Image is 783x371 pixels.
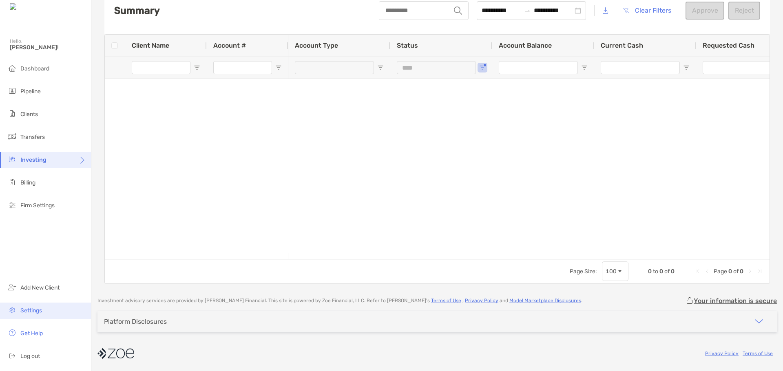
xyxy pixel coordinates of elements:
[754,316,764,326] img: icon arrow
[756,268,763,274] div: Last Page
[623,8,629,13] img: button icon
[7,132,17,141] img: transfers icon
[499,61,578,74] input: Account Balance Filter Input
[20,353,40,360] span: Log out
[704,268,710,274] div: Previous Page
[664,268,670,275] span: of
[509,298,581,303] a: Model Marketplace Disclosures
[20,88,41,95] span: Pipeline
[20,179,35,186] span: Billing
[10,3,44,11] img: Zoe Logo
[703,42,754,49] span: Requested Cash
[431,298,461,303] a: Terms of Use
[194,64,200,71] button: Open Filter Menu
[659,268,663,275] span: 0
[570,268,597,275] div: Page Size:
[7,305,17,315] img: settings icon
[740,268,743,275] span: 0
[377,64,384,71] button: Open Filter Menu
[132,42,169,49] span: Client Name
[397,42,418,49] span: Status
[671,268,675,275] span: 0
[465,298,498,303] a: Privacy Policy
[747,268,753,274] div: Next Page
[20,156,46,163] span: Investing
[705,351,739,356] a: Privacy Policy
[97,345,134,363] img: company logo
[97,298,582,304] p: Investment advisory services are provided by [PERSON_NAME] Financial . This site is powered by Zo...
[454,7,462,15] img: input icon
[524,7,531,14] span: swap-right
[295,42,338,49] span: Account Type
[7,154,17,164] img: investing icon
[7,109,17,119] img: clients icon
[683,64,690,71] button: Open Filter Menu
[499,42,552,49] span: Account Balance
[104,318,167,325] div: Platform Disclosures
[132,61,190,74] input: Client Name Filter Input
[601,61,680,74] input: Current Cash Filter Input
[114,5,160,16] h2: Summary
[20,111,38,118] span: Clients
[7,351,17,360] img: logout icon
[601,42,643,49] span: Current Cash
[733,268,739,275] span: of
[7,200,17,210] img: firm-settings icon
[743,351,773,356] a: Terms of Use
[213,42,246,49] span: Account #
[20,330,43,337] span: Get Help
[524,7,531,14] span: to
[581,64,588,71] button: Open Filter Menu
[479,64,486,71] button: Open Filter Menu
[703,61,782,74] input: Requested Cash Filter Input
[20,307,42,314] span: Settings
[648,268,652,275] span: 0
[7,282,17,292] img: add_new_client icon
[714,268,727,275] span: Page
[275,64,282,71] button: Open Filter Menu
[213,61,272,74] input: Account # Filter Input
[602,261,628,281] div: Page Size
[728,268,732,275] span: 0
[653,268,658,275] span: to
[7,63,17,73] img: dashboard icon
[20,134,45,140] span: Transfers
[20,202,55,209] span: Firm Settings
[606,268,617,275] div: 100
[20,284,60,291] span: Add New Client
[7,86,17,96] img: pipeline icon
[617,2,677,20] button: Clear Filters
[20,65,49,72] span: Dashboard
[7,177,17,187] img: billing icon
[7,328,17,338] img: get-help icon
[694,297,777,305] p: Your information is secure
[694,268,701,274] div: First Page
[10,44,86,51] span: [PERSON_NAME]!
